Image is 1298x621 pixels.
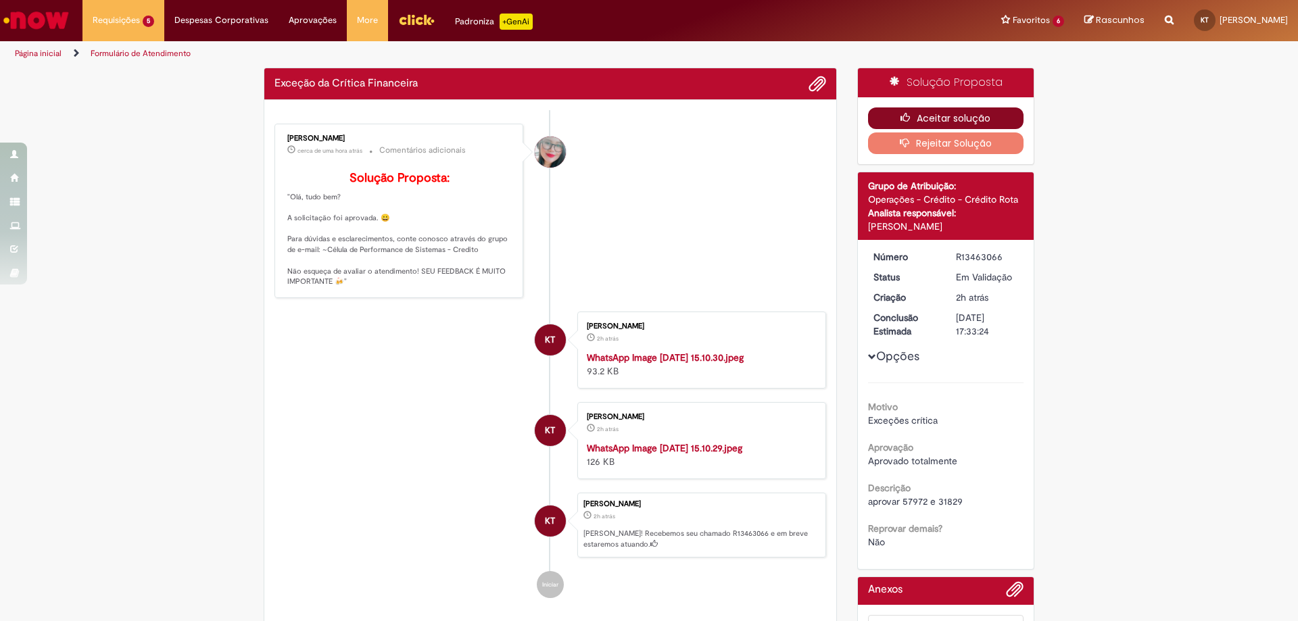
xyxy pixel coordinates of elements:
a: Formulário de Atendimento [91,48,191,59]
div: [PERSON_NAME] [587,322,812,330]
a: WhatsApp Image [DATE] 15.10.30.jpeg [587,351,744,364]
p: +GenAi [500,14,533,30]
b: Aprovação [868,441,913,453]
li: Karine Barbosa Marinho Teixeira [274,493,826,557]
span: Não [868,536,885,548]
span: Requisições [93,14,140,27]
b: Solução Proposta: [350,170,450,186]
span: [PERSON_NAME] [1220,14,1288,26]
span: 2h atrás [956,291,988,303]
div: Solução Proposta [858,68,1034,97]
span: Exceções crítica [868,414,938,426]
div: Padroniza [455,14,533,30]
ul: Histórico de tíquete [274,110,826,612]
div: [PERSON_NAME] [583,500,819,508]
h2: Exceção da Crítica Financeira Histórico de tíquete [274,78,418,90]
div: Franciele Fernanda Melo dos Santos [535,136,566,168]
img: click_logo_yellow_360x200.png [398,9,435,30]
span: 5 [143,16,154,27]
div: [DATE] 17:33:24 [956,311,1019,338]
ul: Trilhas de página [10,41,855,66]
span: Rascunhos [1096,14,1145,26]
small: Comentários adicionais [379,145,466,156]
span: Aprovado totalmente [868,455,957,467]
span: KT [1201,16,1209,24]
div: Em Validação [956,270,1019,284]
time: 29/08/2025 15:33:17 [597,334,619,343]
button: Adicionar anexos [1006,580,1024,605]
a: Rascunhos [1084,14,1145,27]
div: 93.2 KB [587,351,812,378]
span: KT [545,505,555,537]
span: Favoritos [1013,14,1050,27]
a: Página inicial [15,48,62,59]
div: Karine Barbosa Marinho Teixeira [535,415,566,446]
b: Motivo [868,401,898,413]
span: 6 [1053,16,1064,27]
div: Karine Barbosa Marinho Teixeira [535,324,566,355]
span: Despesas Corporativas [174,14,268,27]
button: Adicionar anexos [809,75,826,93]
span: KT [545,414,555,447]
dt: Criação [863,291,946,304]
time: 29/08/2025 15:33:20 [594,512,615,520]
div: Operações - Crédito - Crédito Rota [868,193,1024,206]
button: Aceitar solução [868,107,1024,129]
dt: Conclusão Estimada [863,311,946,338]
b: Reprovar demais? [868,522,942,535]
div: Karine Barbosa Marinho Teixeira [535,505,566,537]
p: [PERSON_NAME]! Recebemos seu chamado R13463066 e em breve estaremos atuando. [583,528,819,549]
time: 29/08/2025 15:39:50 [297,147,362,155]
div: [PERSON_NAME] [868,220,1024,233]
p: "Olá, tudo bem? A solicitação foi aprovada. 😀 Para dúvidas e esclarecimentos, conte conosco atrav... [287,172,512,287]
a: WhatsApp Image [DATE] 15.10.29.jpeg [587,442,742,454]
div: 126 KB [587,441,812,468]
span: aprovar 57972 e 31829 [868,495,963,507]
span: 2h atrás [594,512,615,520]
span: More [357,14,378,27]
span: Aprovações [289,14,337,27]
span: 2h atrás [597,425,619,433]
button: Rejeitar Solução [868,132,1024,154]
span: KT [545,324,555,356]
b: Descrição [868,482,911,494]
img: ServiceNow [1,7,71,34]
time: 29/08/2025 15:33:20 [956,291,988,303]
div: R13463066 [956,250,1019,264]
dt: Número [863,250,946,264]
div: Grupo de Atribuição: [868,179,1024,193]
h2: Anexos [868,584,903,596]
div: [PERSON_NAME] [587,413,812,421]
time: 29/08/2025 15:33:16 [597,425,619,433]
div: 29/08/2025 15:33:20 [956,291,1019,304]
span: cerca de uma hora atrás [297,147,362,155]
div: [PERSON_NAME] [287,134,512,143]
span: 2h atrás [597,334,619,343]
dt: Status [863,270,946,284]
div: Analista responsável: [868,206,1024,220]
